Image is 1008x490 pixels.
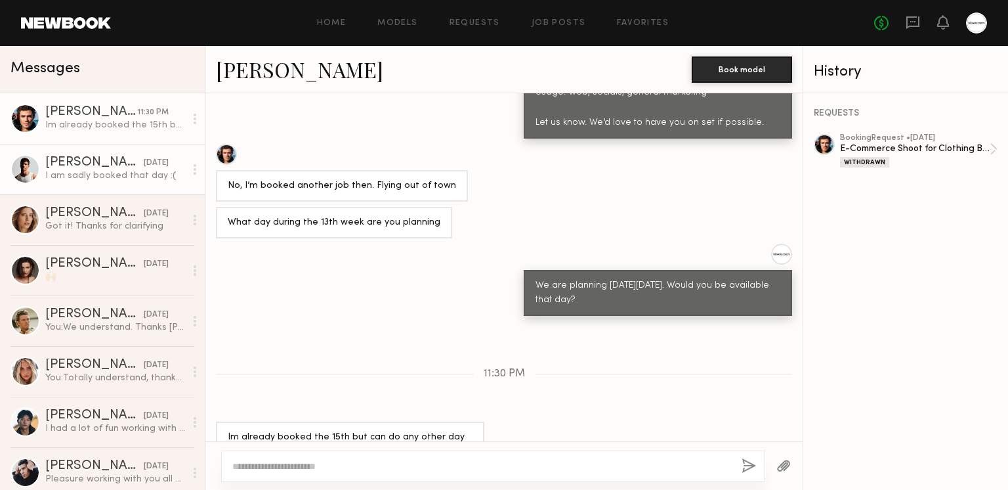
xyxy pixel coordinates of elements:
a: [PERSON_NAME] [216,55,383,83]
a: Book model [692,63,792,74]
div: [DATE] [144,460,169,473]
div: [DATE] [144,359,169,372]
div: What day during the 13th week are you planning [228,215,440,231]
div: I am sadly booked that day :( [45,169,185,182]
a: Home [317,19,346,28]
div: History [814,64,997,79]
div: [PERSON_NAME] [45,460,144,473]
div: No, I’m booked another job then. Flying out of town [228,179,456,194]
div: We are planning [DATE][DATE]. Would you be available that day? [535,278,780,309]
div: 11:30 PM [137,106,169,119]
div: [PERSON_NAME] [45,409,144,422]
button: Book model [692,56,792,83]
div: You: We understand. Thanks [PERSON_NAME]! [45,321,185,334]
div: [DATE] [144,157,169,169]
div: I had a lot of fun working with you and the team [DATE]. Thank you for the opportunity! [45,422,185,435]
div: [DATE] [144,208,169,220]
div: [PERSON_NAME] [45,207,144,220]
div: Got it! Thanks for clarifying [45,220,185,233]
div: [PERSON_NAME] [45,257,144,271]
div: Im already booked the 15th but can do any other day that week. Could we do 13,14, 16, or 17? Let ... [228,430,472,476]
span: 11:30 PM [484,368,525,380]
a: Favorites [617,19,669,28]
a: bookingRequest •[DATE]E-Commerce Shoot for Clothing BrandWithdrawn [840,134,997,167]
a: Requests [450,19,500,28]
div: E-Commerce Shoot for Clothing Brand [840,143,990,155]
div: Pleasure working with you all had a blast! [45,473,185,485]
div: booking Request • [DATE] [840,134,990,143]
div: REQUESTS [814,109,997,118]
div: [PERSON_NAME] [45,156,144,169]
span: Messages [10,61,80,76]
div: [DATE] [144,258,169,271]
div: You: Totally understand, thanks [PERSON_NAME]! [45,372,185,384]
div: 🙌🏻 [45,271,185,283]
div: [PERSON_NAME] [45,308,144,321]
a: Models [377,19,417,28]
div: [PERSON_NAME] [45,106,137,119]
div: Im already booked the 15th but can do any other day that week. Could we do 13,14, 16, or 17? Let ... [45,119,185,131]
div: [DATE] [144,410,169,422]
a: Job Posts [532,19,586,28]
div: [PERSON_NAME] [45,359,144,372]
div: [DATE] [144,309,169,321]
div: Withdrawn [840,157,889,167]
